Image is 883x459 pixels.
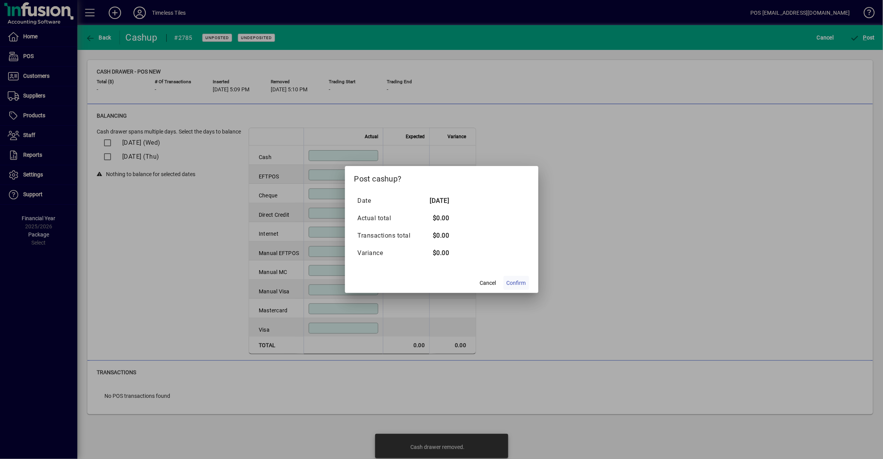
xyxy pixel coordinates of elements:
span: Confirm [507,279,526,287]
td: Variance [357,244,418,262]
button: Cancel [476,276,500,290]
span: Cancel [480,279,496,287]
td: Transactions total [357,227,418,244]
td: $0.00 [418,244,449,262]
h2: Post cashup? [345,166,538,188]
td: $0.00 [418,227,449,244]
td: [DATE] [418,192,449,209]
button: Confirm [504,276,529,290]
td: $0.00 [418,209,449,227]
td: Actual total [357,209,418,227]
td: Date [357,192,418,209]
